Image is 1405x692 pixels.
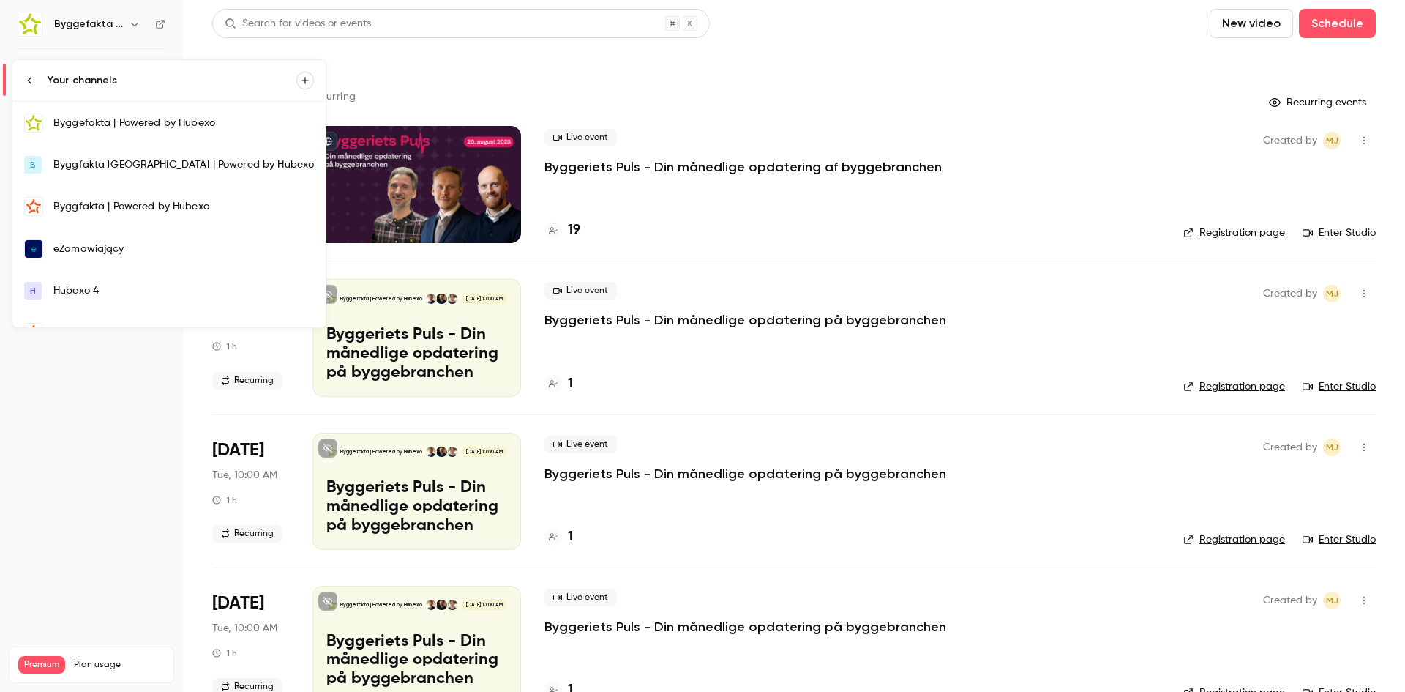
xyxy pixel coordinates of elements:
[48,73,296,88] div: Your channels
[30,158,36,171] span: B
[25,114,42,132] img: Byggefakta | Powered by Hubexo
[25,198,42,215] img: Byggfakta | Powered by Hubexo
[25,240,42,258] img: eZamawiający
[53,283,314,298] div: Hubexo 4
[30,284,36,297] span: H
[25,324,42,341] img: Marketplanet | Powered by Hubexo
[53,242,314,256] div: eZamawiający
[53,199,314,214] div: Byggfakta | Powered by Hubexo
[53,116,314,130] div: Byggefakta | Powered by Hubexo
[53,157,314,172] div: Byggfakta [GEOGRAPHIC_DATA] | Powered by Hubexo
[53,325,314,340] div: Marketplanet | Powered by Hubexo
